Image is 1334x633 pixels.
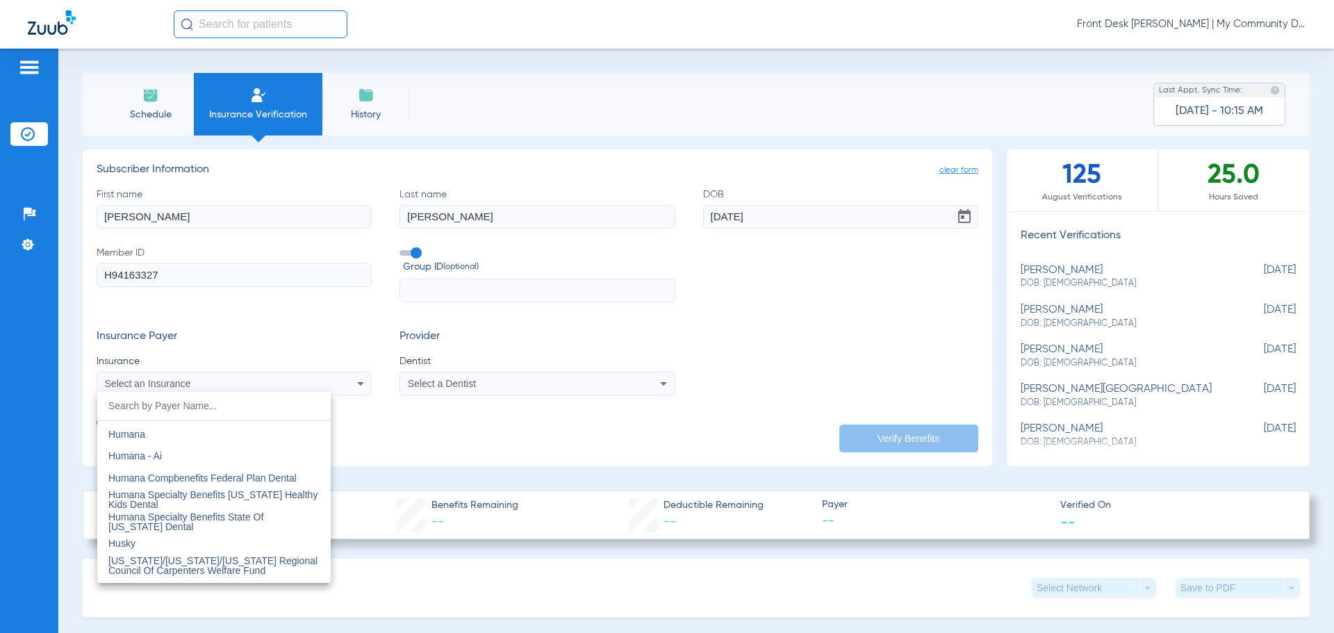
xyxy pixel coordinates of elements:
span: Humana Specialty Benefits State Of [US_STATE] Dental [108,511,263,532]
span: Humana Compbenefits Federal Plan Dental [108,472,297,484]
span: Humana Specialty Benefits [US_STATE] Healthy Kids Dental [108,489,318,510]
span: Husky [108,538,135,549]
span: Humana [108,429,145,440]
input: dropdown search [97,392,331,420]
span: Humana - Ai [108,450,162,461]
span: [DEMOGRAPHIC_DATA] [108,582,217,593]
span: [US_STATE]/[US_STATE]/[US_STATE] Regional Council Of Carpenters Welfare Fund [108,555,318,576]
iframe: Chat Widget [1265,566,1334,633]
